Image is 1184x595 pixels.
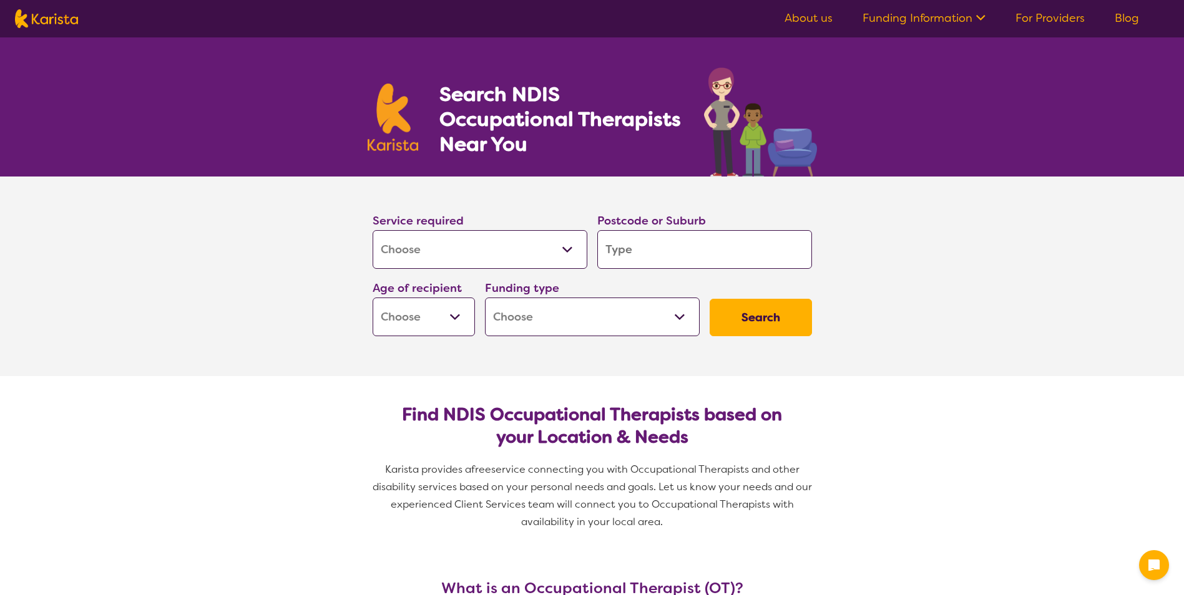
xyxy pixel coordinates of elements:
span: service connecting you with Occupational Therapists and other disability services based on your p... [373,463,815,528]
img: occupational-therapy [704,67,817,177]
img: Karista logo [15,9,78,28]
span: Karista provides a [385,463,471,476]
label: Postcode or Suburb [597,213,706,228]
h1: Search NDIS Occupational Therapists Near You [439,82,682,157]
label: Age of recipient [373,281,462,296]
label: Funding type [485,281,559,296]
img: Karista logo [368,84,419,151]
h2: Find NDIS Occupational Therapists based on your Location & Needs [383,404,802,448]
label: Service required [373,213,464,228]
span: free [471,463,491,476]
a: About us [785,11,833,26]
a: Blog [1115,11,1139,26]
a: For Providers [1015,11,1085,26]
a: Funding Information [863,11,986,26]
button: Search [710,299,812,336]
input: Type [597,230,812,269]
